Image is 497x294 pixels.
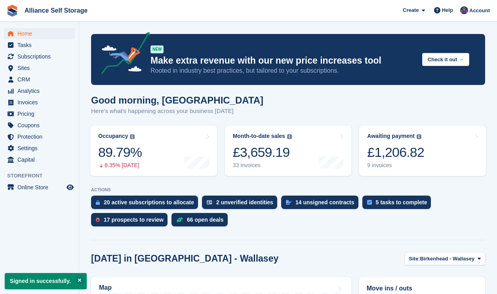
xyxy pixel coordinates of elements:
a: menu [4,40,75,51]
p: Here's what's happening across your business [DATE] [91,107,263,116]
a: Month-to-date sales £3,659.19 33 invoices [225,126,352,176]
h2: Map [99,284,112,291]
a: 2 unverified identities [202,196,281,213]
span: Online Store [17,182,65,193]
span: Create [403,6,419,14]
img: verify_identity-adf6edd0f0f0b5bbfe63781bf79b02c33cf7c696d77639b501bdc392416b5a36.svg [207,200,212,205]
a: Awaiting payment £1,206.82 9 invoices [359,126,486,176]
a: menu [4,182,75,193]
span: Coupons [17,120,65,131]
a: menu [4,143,75,154]
a: menu [4,85,75,96]
div: 14 unsigned contracts [295,199,354,205]
span: Account [469,7,490,15]
span: Subscriptions [17,51,65,62]
button: Check it out → [422,53,469,66]
img: prospect-51fa495bee0391a8d652442698ab0144808aea92771e9ea1ae160a38d050c398.svg [96,217,100,222]
span: Capital [17,154,65,165]
img: icon-info-grey-7440780725fd019a000dd9b08b2336e03edf1995a4989e88bcd33f0948082b44.svg [130,134,135,139]
a: Preview store [65,183,75,192]
p: ACTIONS [91,187,485,192]
div: £1,206.82 [367,144,424,160]
img: Romilly Norton [460,6,468,14]
span: Sites [17,62,65,73]
a: menu [4,120,75,131]
span: Home [17,28,65,39]
a: menu [4,108,75,119]
a: 14 unsigned contracts [281,196,362,213]
img: active_subscription_to_allocate_icon-d502201f5373d7db506a760aba3b589e785aa758c864c3986d89f69b8ff3... [96,200,100,205]
span: Protection [17,131,65,142]
button: Site: Birkenhead - Wallasey [405,252,485,265]
div: 20 active subscriptions to allocate [104,199,194,205]
span: Analytics [17,85,65,96]
div: 9 invoices [367,162,424,169]
div: £3,659.19 [233,144,292,160]
p: Make extra revenue with our new price increases tool [150,55,416,66]
p: Rooted in industry best practices, but tailored to your subscriptions. [150,66,416,75]
a: Alliance Self Storage [21,4,91,17]
div: Occupancy [98,133,128,139]
img: deal-1b604bf984904fb50ccaf53a9ad4b4a5d6e5aea283cecdc64d6e3604feb123c2.svg [176,217,183,222]
img: price-adjustments-announcement-icon-8257ccfd72463d97f412b2fc003d46551f7dbcb40ab6d574587a9cd5c0d94... [95,32,150,77]
div: 89.79% [98,144,142,160]
a: menu [4,131,75,142]
span: Storefront [7,172,79,180]
span: Settings [17,143,65,154]
img: icon-info-grey-7440780725fd019a000dd9b08b2336e03edf1995a4989e88bcd33f0948082b44.svg [287,134,292,139]
div: 66 open deals [187,217,224,223]
span: Birkenhead - Wallasey [420,255,475,263]
a: menu [4,28,75,39]
span: Site: [409,255,420,263]
a: menu [4,62,75,73]
span: Pricing [17,108,65,119]
a: 5 tasks to complete [362,196,435,213]
div: NEW [150,45,164,53]
div: Month-to-date sales [233,133,285,139]
h1: Good morning, [GEOGRAPHIC_DATA] [91,95,263,106]
div: 2 unverified identities [216,199,273,205]
p: Signed in successfully. [5,273,87,289]
img: stora-icon-8386f47178a22dfd0bd8f6a31ec36ba5ce8667c1dd55bd0f319d3a0aa187defe.svg [6,5,18,17]
span: Invoices [17,97,65,108]
a: menu [4,74,75,85]
h2: [DATE] in [GEOGRAPHIC_DATA] - Wallasey [91,253,278,264]
div: 5 tasks to complete [376,199,427,205]
a: menu [4,51,75,62]
a: 17 prospects to review [91,213,171,230]
a: menu [4,154,75,165]
a: Occupancy 89.79% 8.35% [DATE] [90,126,217,176]
a: 66 open deals [171,213,232,230]
div: 33 invoices [233,162,292,169]
span: CRM [17,74,65,85]
img: task-75834270c22a3079a89374b754ae025e5fb1db73e45f91037f5363f120a921f8.svg [367,200,372,205]
a: 20 active subscriptions to allocate [91,196,202,213]
div: 8.35% [DATE] [98,162,142,169]
a: menu [4,97,75,108]
span: Help [442,6,453,14]
div: Awaiting payment [367,133,415,139]
img: contract_signature_icon-13c848040528278c33f63329250d36e43548de30e8caae1d1a13099fd9432cc5.svg [286,200,291,205]
h2: Move ins / outs [367,284,478,293]
div: 17 prospects to review [104,217,164,223]
img: icon-info-grey-7440780725fd019a000dd9b08b2336e03edf1995a4989e88bcd33f0948082b44.svg [417,134,421,139]
span: Tasks [17,40,65,51]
